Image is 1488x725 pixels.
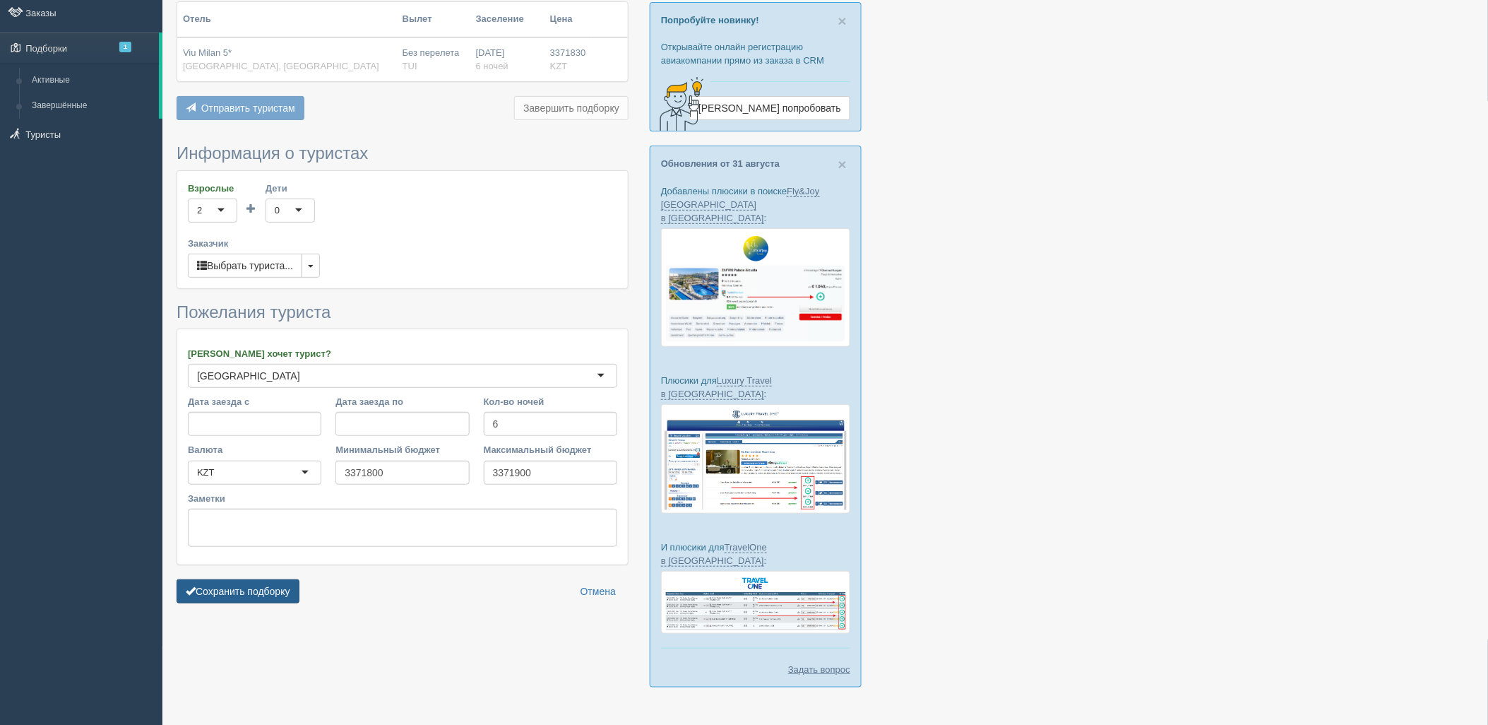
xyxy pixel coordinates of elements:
[188,347,617,360] label: [PERSON_NAME] хочет турист?
[183,61,379,71] span: [GEOGRAPHIC_DATA], [GEOGRAPHIC_DATA]
[25,68,159,93] a: Активные
[838,156,847,172] span: ×
[661,541,850,567] p: И плюсики для :
[188,254,302,278] button: Выбрать туриста...
[177,302,331,322] span: Пожелания туриста
[689,96,850,120] a: [PERSON_NAME] попробовать
[335,443,469,456] label: Минимальный бюджет
[661,404,850,513] img: luxury-travel-%D0%BF%D0%BE%D0%B4%D0%B1%D0%BE%D1%80%D0%BA%D0%B0-%D1%81%D1%80%D0%BC-%D0%B4%D0%BB%D1...
[550,61,568,71] span: KZT
[476,61,508,71] span: 6 ночей
[183,47,232,58] span: Viu Milan 5*
[266,182,315,195] label: Дети
[661,571,850,634] img: travel-one-%D0%BF%D1%96%D0%B4%D0%B1%D1%96%D1%80%D0%BA%D0%B0-%D1%81%D1%80%D0%BC-%D0%B4%D0%BB%D1%8F...
[838,13,847,29] span: ×
[661,40,850,67] p: Открывайте онлайн регистрацию авиакомпании прямо из заказа в CRM
[25,93,159,119] a: Завершённые
[661,542,767,567] a: TravelOne в [GEOGRAPHIC_DATA]
[397,2,470,37] th: Вылет
[177,144,629,163] h3: Информация о туристах
[571,579,625,603] a: Отмена
[514,96,629,120] button: Завершить подборку
[838,157,847,172] button: Close
[661,158,780,169] a: Обновления от 31 августа
[197,204,202,218] div: 2
[476,47,539,73] div: [DATE]
[484,395,617,408] label: Кол-во ночей
[188,492,617,505] label: Заметки
[550,47,586,58] span: 3371830
[119,42,131,52] span: 1
[201,102,295,114] span: Отправить туристам
[788,663,850,676] a: Задать вопрос
[188,395,321,408] label: Дата заезда с
[188,237,617,250] label: Заказчик
[544,2,592,37] th: Цена
[177,2,397,37] th: Отель
[197,369,300,383] div: [GEOGRAPHIC_DATA]
[484,443,617,456] label: Максимальный бюджет
[661,228,850,347] img: fly-joy-de-proposal-crm-for-travel-agency.png
[838,13,847,28] button: Close
[335,395,469,408] label: Дата заезда по
[661,186,820,224] a: Fly&Joy [GEOGRAPHIC_DATA] в [GEOGRAPHIC_DATA]
[188,443,321,456] label: Валюта
[275,204,280,218] div: 0
[177,579,299,603] button: Сохранить подборку
[403,47,465,73] div: Без перелета
[470,2,544,37] th: Заселение
[484,412,617,436] input: 7-10 или 7,10,14
[188,182,237,195] label: Взрослые
[661,375,772,400] a: Luxury Travel в [GEOGRAPHIC_DATA]
[403,61,417,71] span: TUI
[661,13,850,27] p: Попробуйте новинку!
[650,76,707,132] img: creative-idea-2907357.png
[177,96,304,120] button: Отправить туристам
[197,466,215,480] div: KZT
[661,184,850,225] p: Добавлены плюсики в поиске :
[661,374,850,401] p: Плюсики для :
